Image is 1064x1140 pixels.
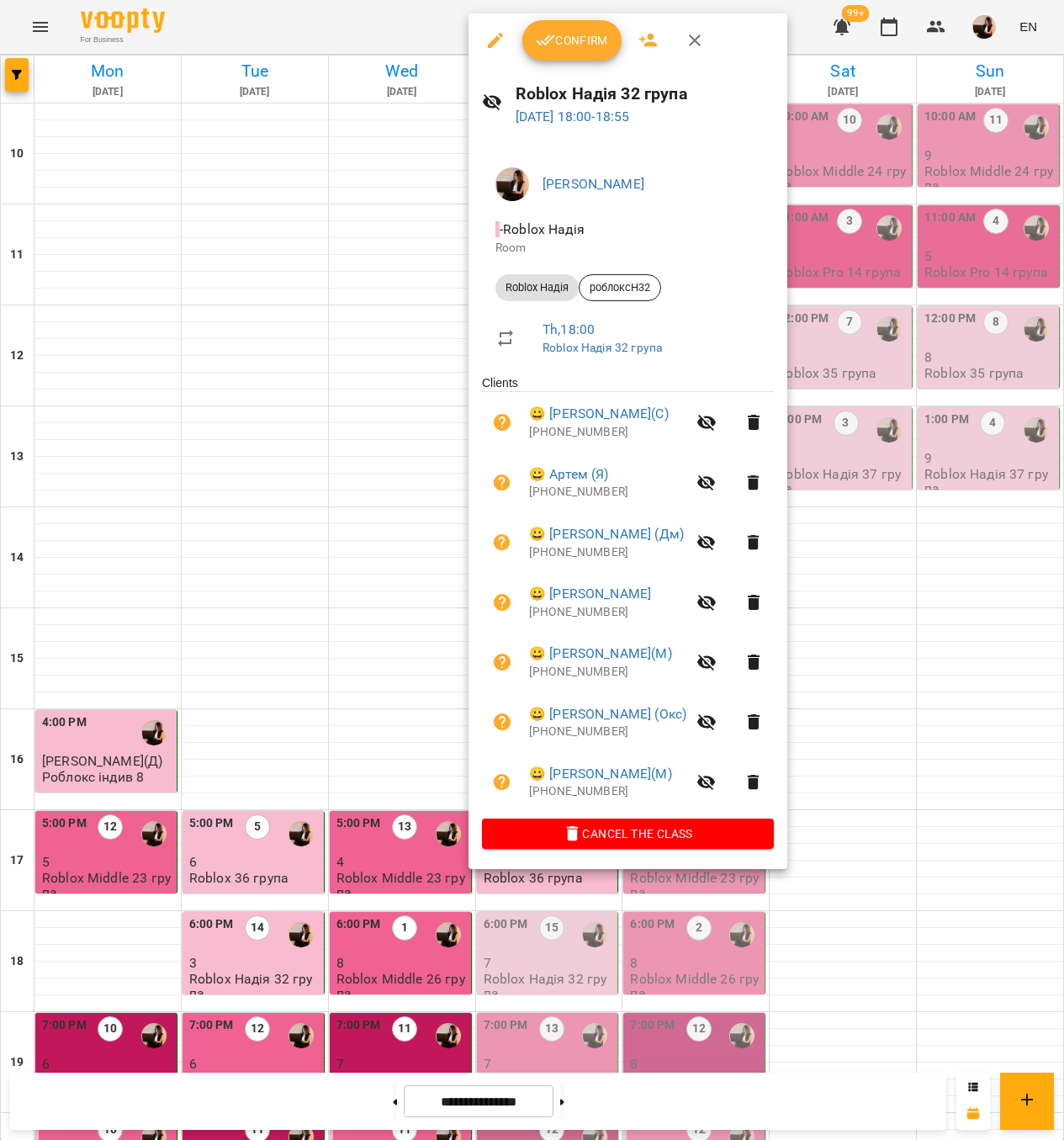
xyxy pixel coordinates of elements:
span: Cancel the class [495,824,760,844]
a: 😀 [PERSON_NAME](М) [529,764,672,784]
button: Cancel the class [482,819,774,849]
span: - Roblox Надія [495,221,588,237]
button: Unpaid. Bill the attendance? [482,702,522,742]
p: [PHONE_NUMBER] [529,724,686,740]
p: Room [495,240,760,257]
a: 😀 [PERSON_NAME](М) [529,644,672,664]
button: Unpaid. Bill the attendance? [482,642,522,682]
a: [DATE] 18:00-18:55 [516,109,630,125]
a: Roblox Надія 32 група [543,341,662,354]
p: [PHONE_NUMBER] [529,484,686,501]
a: 😀 [PERSON_NAME](С) [529,404,669,424]
span: Roblox Надія [495,280,579,295]
p: [PHONE_NUMBER] [529,424,686,441]
ul: Clients [482,374,774,819]
p: [PHONE_NUMBER] [529,664,686,681]
button: Unpaid. Bill the attendance? [482,463,522,503]
button: Confirm [522,20,622,61]
span: роблоксН32 [580,280,660,295]
p: [PHONE_NUMBER] [529,544,686,561]
a: 😀 Артем (Я) [529,464,609,485]
div: роблоксН32 [579,274,661,301]
p: [PHONE_NUMBER] [529,783,686,800]
a: 😀 [PERSON_NAME] [529,584,651,604]
img: f1c8304d7b699b11ef2dd1d838014dff.jpg [495,167,529,201]
a: [PERSON_NAME] [543,176,644,192]
span: Confirm [536,30,608,50]
h6: Roblox Надія 32 група [516,81,774,107]
a: 😀 [PERSON_NAME] (Дм) [529,524,684,544]
button: Unpaid. Bill the attendance? [482,762,522,803]
button: Unpaid. Bill the attendance? [482,402,522,443]
a: 😀 [PERSON_NAME] (Окс) [529,704,686,724]
a: Th , 18:00 [543,321,595,337]
button: Unpaid. Bill the attendance? [482,582,522,623]
p: [PHONE_NUMBER] [529,604,686,621]
button: Unpaid. Bill the attendance? [482,522,522,563]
